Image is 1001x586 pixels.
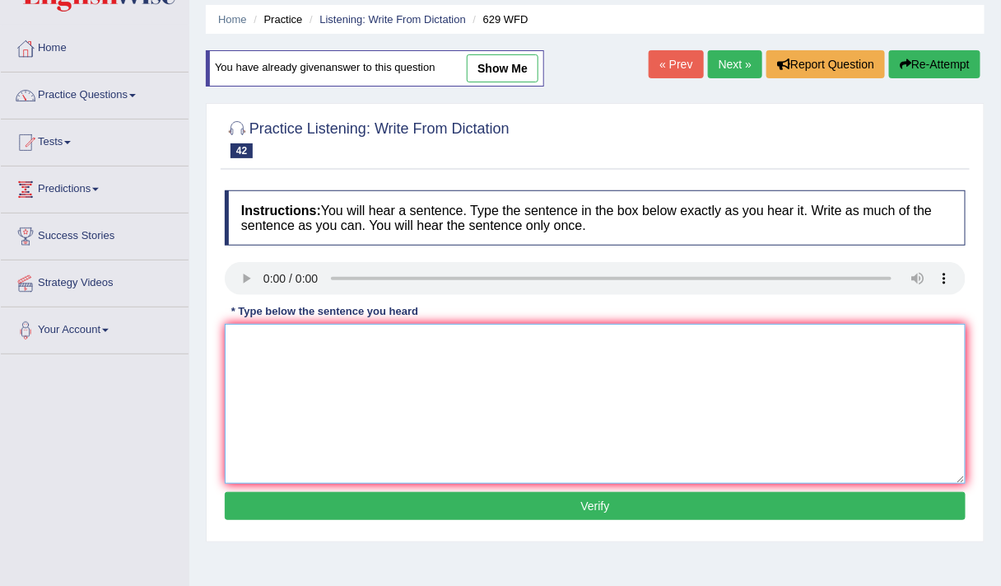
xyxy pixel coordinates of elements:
a: « Prev [649,50,703,78]
h2: Practice Listening: Write From Dictation [225,117,510,158]
a: Home [1,26,189,67]
a: Home [218,13,247,26]
a: Next » [708,50,762,78]
h4: You will hear a sentence. Type the sentence in the box below exactly as you hear it. Write as muc... [225,190,966,246]
li: 629 WFD [469,12,528,27]
button: Re-Attempt [889,50,980,78]
button: Verify [225,492,966,520]
b: Instructions: [241,204,321,218]
a: Strategy Videos [1,260,189,302]
a: Tests [1,120,189,161]
a: Your Account [1,307,189,349]
a: Practice Questions [1,73,189,114]
a: Predictions [1,166,189,208]
button: Report Question [766,50,885,78]
li: Practice [249,12,302,27]
a: Listening: Write From Dictation [319,13,466,26]
a: Success Stories [1,213,189,255]
span: 42 [230,143,253,158]
div: * Type below the sentence you heard [225,303,425,319]
a: show me [467,54,538,82]
div: You have already given answer to this question [206,50,544,87]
